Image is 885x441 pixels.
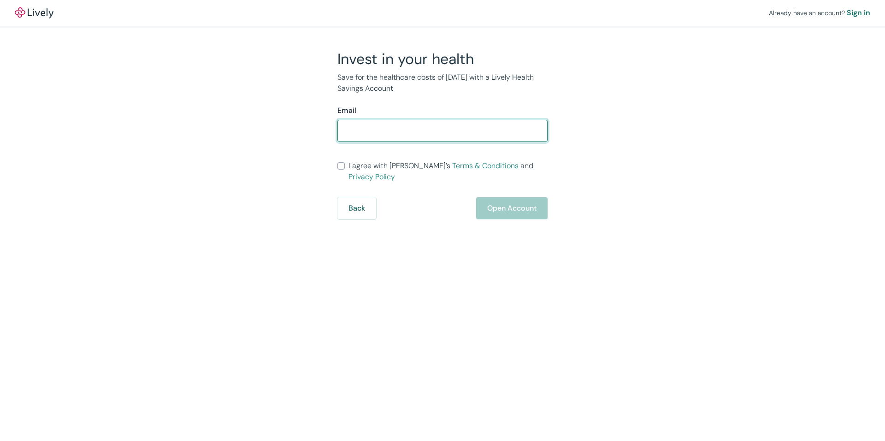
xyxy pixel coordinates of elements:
[337,197,376,219] button: Back
[847,7,870,18] a: Sign in
[15,7,53,18] a: LivelyLively
[337,50,548,68] h2: Invest in your health
[337,105,356,116] label: Email
[452,161,519,171] a: Terms & Conditions
[337,72,548,94] p: Save for the healthcare costs of [DATE] with a Lively Health Savings Account
[15,7,53,18] img: Lively
[769,7,870,18] div: Already have an account?
[348,172,395,182] a: Privacy Policy
[348,160,548,182] span: I agree with [PERSON_NAME]’s and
